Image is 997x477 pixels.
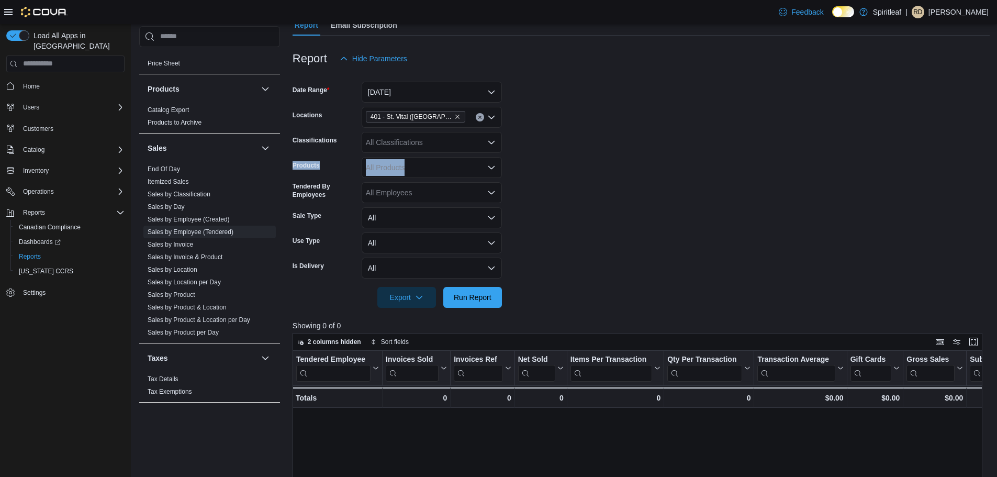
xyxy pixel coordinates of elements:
[15,221,85,234] a: Canadian Compliance
[2,142,129,157] button: Catalog
[293,86,330,94] label: Date Range
[148,191,210,198] a: Sales by Classification
[850,392,900,404] div: $0.00
[148,203,185,211] span: Sales by Day
[15,265,77,278] a: [US_STATE] CCRS
[10,235,129,249] a: Dashboards
[570,354,652,364] div: Items Per Transaction
[832,6,854,17] input: Dark Mode
[148,119,201,126] a: Products to Archive
[19,101,43,114] button: Users
[293,320,990,331] p: Showing 0 of 0
[366,111,465,123] span: 401 - St. Vital (Winnipeg)
[10,220,129,235] button: Canadian Compliance
[454,354,511,381] button: Invoices Ref
[148,216,230,223] a: Sales by Employee (Created)
[912,6,924,18] div: Ravi D
[454,392,511,404] div: 0
[293,52,327,65] h3: Report
[296,354,371,364] div: Tendered Employee
[335,48,411,69] button: Hide Parameters
[148,106,189,114] span: Catalog Export
[293,336,365,348] button: 2 columns hidden
[362,207,502,228] button: All
[148,316,250,324] a: Sales by Product & Location per Day
[2,285,129,300] button: Settings
[148,84,180,94] h3: Products
[19,206,125,219] span: Reports
[148,165,180,173] span: End Of Day
[148,279,221,286] a: Sales by Location per Day
[293,136,337,145] label: Classifications
[15,265,125,278] span: Washington CCRS
[148,143,167,153] h3: Sales
[362,232,502,253] button: All
[913,6,922,18] span: RD
[148,203,185,210] a: Sales by Day
[15,250,45,263] a: Reports
[148,316,250,324] span: Sales by Product & Location per Day
[296,392,379,404] div: Totals
[293,111,322,119] label: Locations
[21,7,68,17] img: Cova
[19,223,81,231] span: Canadian Compliance
[293,212,321,220] label: Sale Type
[757,354,843,381] button: Transaction Average
[2,79,129,94] button: Home
[518,354,563,381] button: Net Sold
[148,266,197,273] a: Sales by Location
[967,336,980,348] button: Enter fullscreen
[139,57,280,74] div: Pricing
[148,388,192,395] a: Tax Exemptions
[518,392,563,404] div: 0
[667,354,742,381] div: Qty Per Transaction
[23,208,45,217] span: Reports
[10,264,129,279] button: [US_STATE] CCRS
[148,240,193,249] span: Sales by Invoice
[139,373,280,402] div: Taxes
[148,375,178,383] span: Tax Details
[148,329,219,336] a: Sales by Product per Day
[293,182,357,199] label: Tendered By Employees
[2,100,129,115] button: Users
[366,336,413,348] button: Sort fields
[377,287,436,308] button: Export
[19,185,125,198] span: Operations
[906,354,955,381] div: Gross Sales
[10,249,129,264] button: Reports
[850,354,900,381] button: Gift Cards
[906,392,963,404] div: $0.00
[148,291,195,298] a: Sales by Product
[23,103,39,112] span: Users
[19,80,125,93] span: Home
[293,161,320,170] label: Products
[667,354,742,364] div: Qty Per Transaction
[950,336,963,348] button: Display options
[371,112,452,122] span: 401 - St. Vital ([GEOGRAPHIC_DATA])
[2,205,129,220] button: Reports
[148,228,233,236] span: Sales by Employee (Tendered)
[148,304,227,311] a: Sales by Product & Location
[148,328,219,337] span: Sales by Product per Day
[487,138,496,147] button: Open list of options
[386,354,439,364] div: Invoices Sold
[570,354,652,381] div: Items Per Transaction
[487,163,496,172] button: Open list of options
[19,122,125,135] span: Customers
[906,354,963,381] button: Gross Sales
[757,354,835,381] div: Transaction Average
[667,392,750,404] div: 0
[296,354,371,381] div: Tendered Employee
[850,354,891,381] div: Gift Card Sales
[443,287,502,308] button: Run Report
[934,336,946,348] button: Keyboard shortcuts
[19,143,49,156] button: Catalog
[19,252,41,261] span: Reports
[454,292,491,303] span: Run Report
[148,215,230,224] span: Sales by Employee (Created)
[295,15,318,36] span: Report
[906,354,955,364] div: Gross Sales
[381,338,409,346] span: Sort fields
[23,289,46,297] span: Settings
[6,74,125,328] nav: Complex example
